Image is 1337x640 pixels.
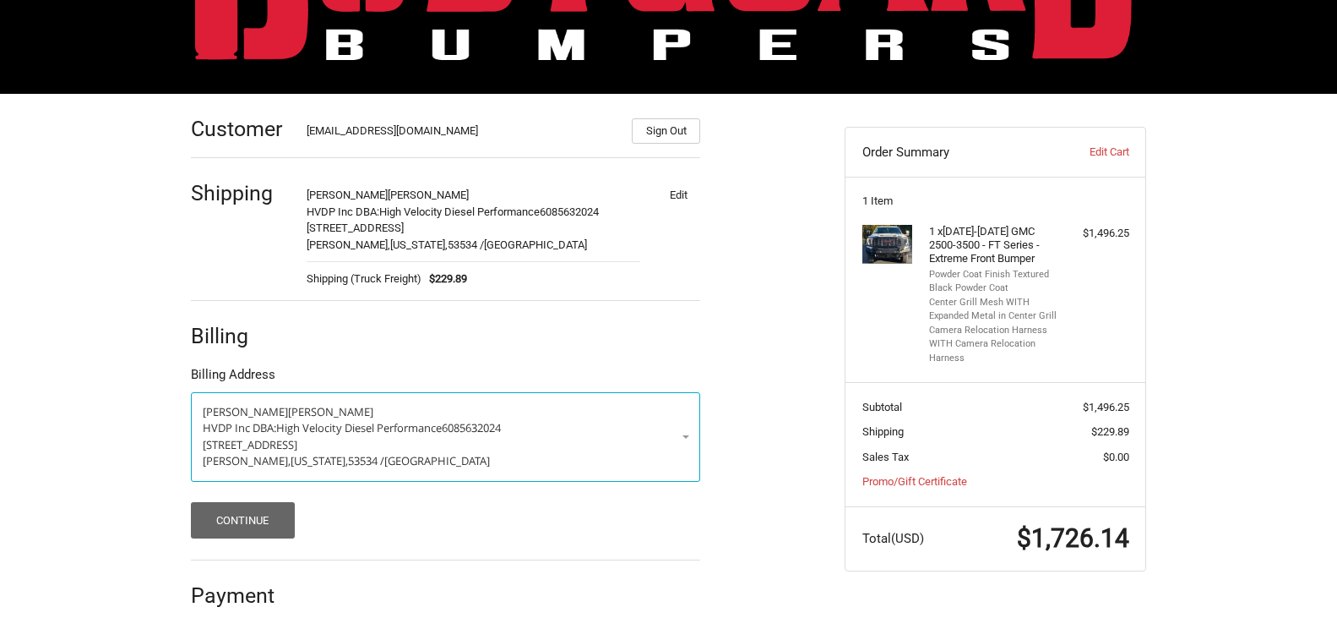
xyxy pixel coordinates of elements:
[307,123,616,144] div: [EMAIL_ADDRESS][DOMAIN_NAME]
[862,194,1129,208] h3: 1 Item
[203,437,297,452] span: [STREET_ADDRESS]
[291,453,348,468] span: [US_STATE],
[448,238,484,251] span: 53534 /
[862,425,904,438] span: Shipping
[484,238,587,251] span: [GEOGRAPHIC_DATA]
[307,205,540,218] span: HVDP Inc DBA:High Velocity Diesel Performance
[191,365,275,392] legend: Billing Address
[862,451,909,463] span: Sales Tax
[191,180,290,206] h2: Shipping
[442,420,501,435] span: 6085632024
[288,404,373,419] span: [PERSON_NAME]
[307,238,390,251] span: [PERSON_NAME],
[1045,144,1128,161] a: Edit Cart
[307,222,404,234] span: [STREET_ADDRESS]
[191,116,290,142] h2: Customer
[862,144,1046,161] h3: Order Summary
[862,475,967,488] a: Promo/Gift Certificate
[421,271,468,287] span: $229.89
[929,268,1058,296] li: Powder Coat Finish Textured Black Powder Coat
[191,583,290,609] h2: Payment
[348,453,384,468] span: 53534 /
[862,401,902,413] span: Subtotal
[1253,559,1337,640] iframe: Chat Widget
[929,225,1058,266] h4: 1 x [DATE]-[DATE] GMC 2500-3500 - FT Series - Extreme Front Bumper
[191,323,290,349] h2: Billing
[1017,523,1129,553] span: $1,726.14
[1091,425,1129,438] span: $229.89
[1083,401,1129,413] span: $1,496.25
[384,453,490,468] span: [GEOGRAPHIC_DATA]
[203,453,291,468] span: [PERSON_NAME],
[929,324,1058,366] li: Camera Relocation Harness WITH Camera Relocation Harness
[388,189,469,201] span: [PERSON_NAME]
[191,502,295,539] button: Continue
[1063,225,1129,242] div: $1,496.25
[307,189,388,201] span: [PERSON_NAME]
[203,420,442,435] span: HVDP Inc DBA:High Velocity Diesel Performance
[632,118,700,144] button: Sign Out
[540,205,599,218] span: 6085632024
[191,392,700,482] a: Enter or select a different address
[929,296,1058,324] li: Center Grill Mesh WITH Expanded Metal in Center Grill
[307,271,421,287] span: Shipping (Truck Freight)
[1103,451,1129,463] span: $0.00
[203,404,288,419] span: [PERSON_NAME]
[862,531,924,546] span: Total (USD)
[390,238,448,251] span: [US_STATE],
[656,183,700,206] button: Edit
